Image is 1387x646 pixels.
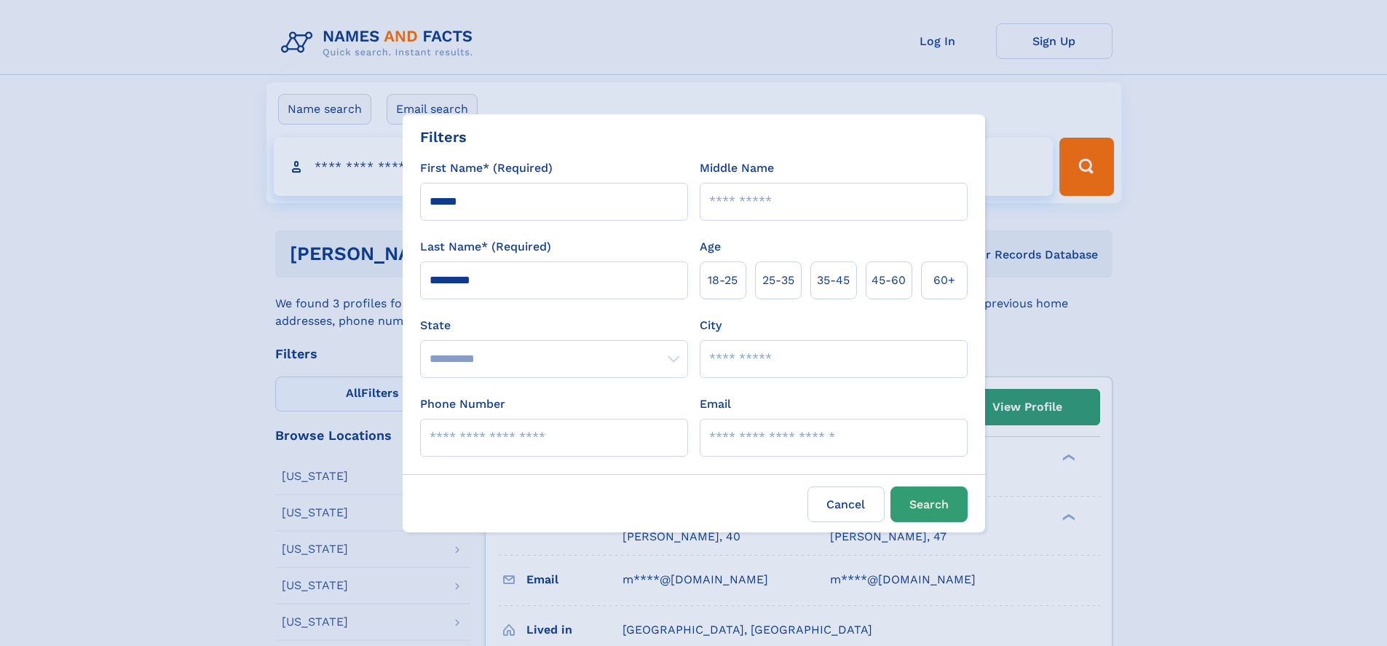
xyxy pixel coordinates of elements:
[700,395,731,413] label: Email
[708,272,738,289] span: 18‑25
[420,238,551,256] label: Last Name* (Required)
[890,487,968,522] button: Search
[700,159,774,177] label: Middle Name
[420,395,505,413] label: Phone Number
[807,487,885,522] label: Cancel
[872,272,906,289] span: 45‑60
[420,317,688,334] label: State
[700,317,722,334] label: City
[420,159,553,177] label: First Name* (Required)
[817,272,850,289] span: 35‑45
[700,238,721,256] label: Age
[420,126,467,148] div: Filters
[762,272,794,289] span: 25‑35
[933,272,955,289] span: 60+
